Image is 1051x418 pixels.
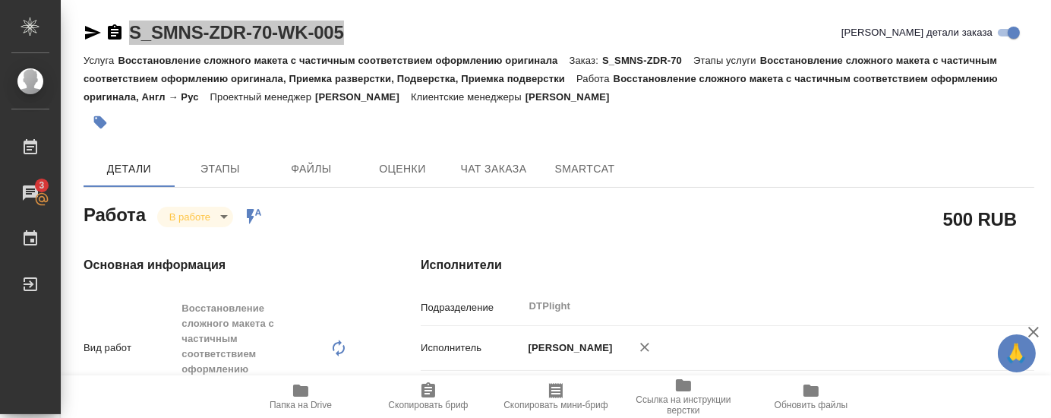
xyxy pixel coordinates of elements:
div: В работе [157,207,233,227]
span: Папка на Drive [270,400,332,410]
span: Ссылка на инструкции верстки [629,394,738,416]
button: 🙏 [998,334,1036,372]
span: 3 [30,178,53,193]
span: Этапы [184,160,257,179]
p: [PERSON_NAME] [525,91,621,103]
p: Подразделение [421,300,523,315]
span: Оценки [366,160,439,179]
p: Клиентские менеджеры [411,91,525,103]
span: Детали [93,160,166,179]
p: S_SMNS-ZDR-70 [602,55,693,66]
span: Скопировать мини-бриф [503,400,608,410]
p: Исполнитель [421,340,523,356]
span: SmartCat [548,160,621,179]
h4: Исполнители [421,256,1034,274]
span: [PERSON_NAME] детали заказа [841,25,993,40]
button: Папка на Drive [237,375,365,418]
button: Обновить файлы [747,375,875,418]
h4: Основная информация [84,256,360,274]
button: Скопировать бриф [365,375,492,418]
p: Этапы услуги [693,55,760,66]
span: Скопировать бриф [388,400,468,410]
span: Обновить файлы [775,400,848,410]
p: [PERSON_NAME] [315,91,411,103]
h2: 500 RUB [943,206,1017,232]
p: [PERSON_NAME] [523,340,613,356]
button: Удалить исполнителя [628,331,661,364]
button: Ссылка на инструкции верстки [620,375,747,418]
button: Скопировать мини-бриф [492,375,620,418]
button: Добавить тэг [84,106,117,139]
p: Вид работ [84,340,175,356]
p: Заказ: [570,55,602,66]
a: S_SMNS-ZDR-70-WK-005 [129,22,344,43]
p: Проектный менеджер [210,91,315,103]
span: 🙏 [1004,337,1030,369]
a: 3 [4,174,57,212]
h2: Работа [84,200,146,227]
button: Скопировать ссылку для ЯМессенджера [84,24,102,42]
span: Файлы [275,160,348,179]
p: Услуга [84,55,118,66]
p: Восстановление сложного макета с частичным соответствием оформлению оригинала [118,55,569,66]
p: Работа [576,73,614,84]
button: В работе [165,211,215,223]
button: Скопировать ссылку [106,24,124,42]
span: Чат заказа [457,160,530,179]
